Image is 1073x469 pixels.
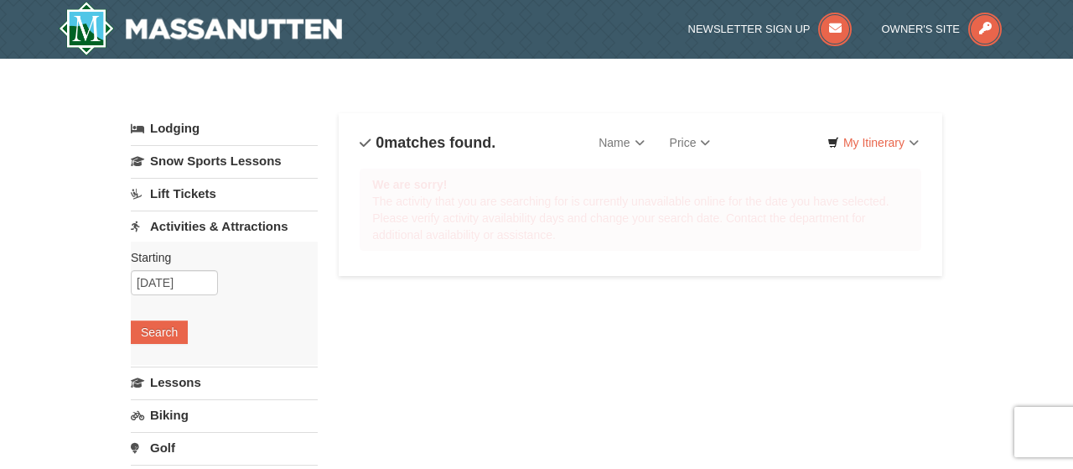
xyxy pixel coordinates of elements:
a: Newsletter Sign Up [688,23,853,35]
a: Golf [131,432,318,463]
a: Name [586,126,656,159]
a: Snow Sports Lessons [131,145,318,176]
a: Lodging [131,113,318,143]
span: Newsletter Sign Up [688,23,811,35]
a: Lessons [131,367,318,398]
label: Starting [131,249,305,266]
a: Owner's Site [882,23,1003,35]
strong: We are sorry! [372,178,447,191]
span: Owner's Site [882,23,961,35]
img: Massanutten Resort Logo [59,2,342,55]
a: Lift Tickets [131,178,318,209]
a: My Itinerary [816,130,930,155]
a: Biking [131,399,318,430]
a: Massanutten Resort [59,2,342,55]
a: Activities & Attractions [131,211,318,242]
button: Search [131,320,188,344]
a: Price [657,126,723,159]
div: The activity that you are searching for is currently unavailable online for the date you have sel... [360,169,921,251]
